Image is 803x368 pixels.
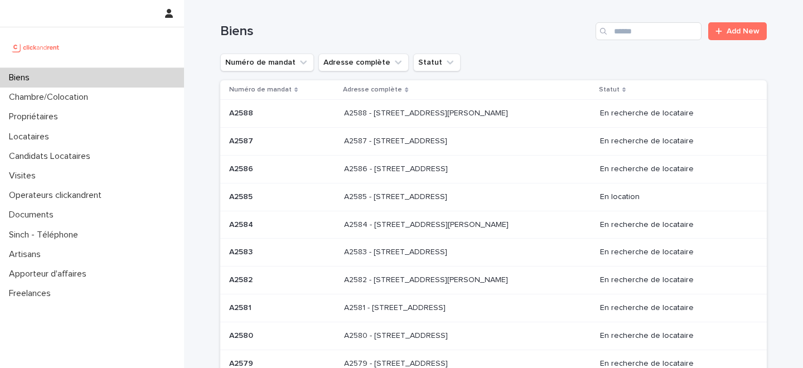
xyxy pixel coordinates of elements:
p: A2581 - [STREET_ADDRESS] [344,301,448,313]
button: Numéro de mandat [220,54,314,71]
p: A2585 [229,190,255,202]
p: Artisans [4,249,50,260]
p: En recherche de locataire [600,109,749,118]
p: Documents [4,210,62,220]
p: A2586 [229,162,255,174]
span: Add New [727,27,760,35]
p: A2585 - [STREET_ADDRESS] [344,190,449,202]
p: A2586 - [STREET_ADDRESS] [344,162,450,174]
p: Visites [4,171,45,181]
p: En recherche de locataire [600,220,749,230]
p: A2582 [229,273,255,285]
p: Candidats Locataires [4,151,99,162]
h1: Biens [220,23,591,40]
tr: A2582A2582 A2582 - [STREET_ADDRESS][PERSON_NAME]A2582 - [STREET_ADDRESS][PERSON_NAME] En recherch... [220,267,767,294]
p: En recherche de locataire [600,248,749,257]
a: Add New [708,22,767,40]
img: UCB0brd3T0yccxBKYDjQ [9,36,63,59]
p: Apporteur d'affaires [4,269,95,279]
p: A2588 - [STREET_ADDRESS][PERSON_NAME] [344,106,510,118]
p: A2587 [229,134,255,146]
p: Biens [4,72,38,83]
tr: A2587A2587 A2587 - [STREET_ADDRESS]A2587 - [STREET_ADDRESS] En recherche de locataire [220,128,767,156]
p: Chambre/Colocation [4,92,97,103]
p: Adresse complète [343,84,402,96]
p: Propriétaires [4,112,67,122]
p: A2587 - [STREET_ADDRESS] [344,134,449,146]
tr: A2584A2584 A2584 - [STREET_ADDRESS][PERSON_NAME]A2584 - [STREET_ADDRESS][PERSON_NAME] En recherch... [220,211,767,239]
p: A2582 - 12 avenue Charles VII, Saint-Maur-des-Fossés 94100 [344,273,510,285]
p: Freelances [4,288,60,299]
p: A2581 [229,301,254,313]
tr: A2588A2588 A2588 - [STREET_ADDRESS][PERSON_NAME]A2588 - [STREET_ADDRESS][PERSON_NAME] En recherch... [220,100,767,128]
tr: A2580A2580 A2580 - [STREET_ADDRESS]A2580 - [STREET_ADDRESS] En recherche de locataire [220,322,767,350]
p: A2584 [229,218,255,230]
p: Statut [599,84,620,96]
input: Search [596,22,702,40]
p: Locataires [4,132,58,142]
p: En recherche de locataire [600,164,749,174]
p: Operateurs clickandrent [4,190,110,201]
p: A2580 - [STREET_ADDRESS] [344,329,450,341]
p: En location [600,192,749,202]
button: Adresse complète [318,54,409,71]
p: Numéro de mandat [229,84,292,96]
p: A2583 - 79 Avenue du Général de Gaulle, Champigny sur Marne 94500 [344,245,449,257]
p: A2588 [229,106,255,118]
p: En recherche de locataire [600,275,749,285]
p: A2584 - 79 Avenue du Général de Gaulle, Champigny sur Marne 94500 [344,218,511,230]
p: En recherche de locataire [600,303,749,313]
p: Sinch - Téléphone [4,230,87,240]
button: Statut [413,54,461,71]
p: A2580 [229,329,255,341]
tr: A2581A2581 A2581 - [STREET_ADDRESS]A2581 - [STREET_ADDRESS] En recherche de locataire [220,294,767,322]
p: En recherche de locataire [600,331,749,341]
tr: A2585A2585 A2585 - [STREET_ADDRESS]A2585 - [STREET_ADDRESS] En location [220,183,767,211]
tr: A2586A2586 A2586 - [STREET_ADDRESS]A2586 - [STREET_ADDRESS] En recherche de locataire [220,155,767,183]
p: En recherche de locataire [600,137,749,146]
tr: A2583A2583 A2583 - [STREET_ADDRESS]A2583 - [STREET_ADDRESS] En recherche de locataire [220,239,767,267]
p: A2583 [229,245,255,257]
